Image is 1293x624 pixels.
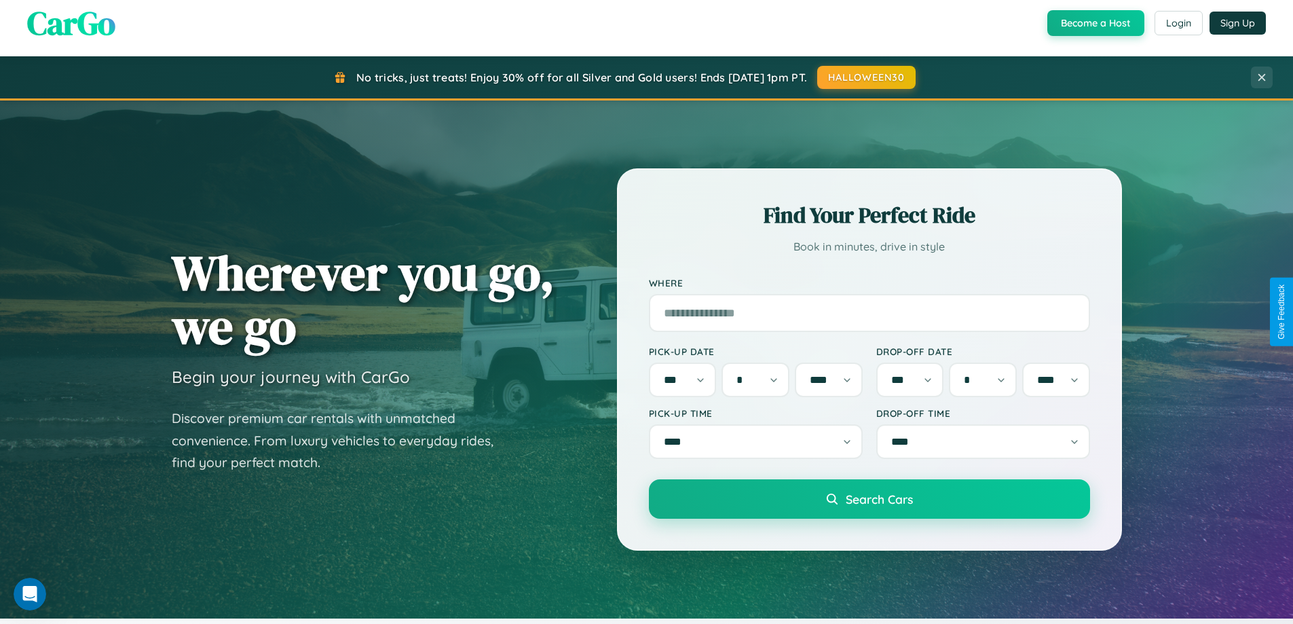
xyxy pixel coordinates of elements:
button: Login [1155,11,1203,35]
h2: Find Your Perfect Ride [649,200,1090,230]
h1: Wherever you go, we go [172,246,555,353]
label: Drop-off Time [876,407,1090,419]
button: Search Cars [649,479,1090,519]
button: Sign Up [1210,12,1266,35]
span: CarGo [27,1,115,45]
label: Pick-up Date [649,346,863,357]
iframe: Intercom live chat [14,578,46,610]
label: Drop-off Date [876,346,1090,357]
p: Book in minutes, drive in style [649,237,1090,257]
label: Pick-up Time [649,407,863,419]
div: Give Feedback [1277,285,1286,339]
button: Become a Host [1047,10,1144,36]
h3: Begin your journey with CarGo [172,367,410,387]
button: HALLOWEEN30 [817,66,916,89]
span: No tricks, just treats! Enjoy 30% off for all Silver and Gold users! Ends [DATE] 1pm PT. [356,71,807,84]
label: Where [649,277,1090,289]
span: Search Cars [846,492,913,507]
p: Discover premium car rentals with unmatched convenience. From luxury vehicles to everyday rides, ... [172,407,511,474]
